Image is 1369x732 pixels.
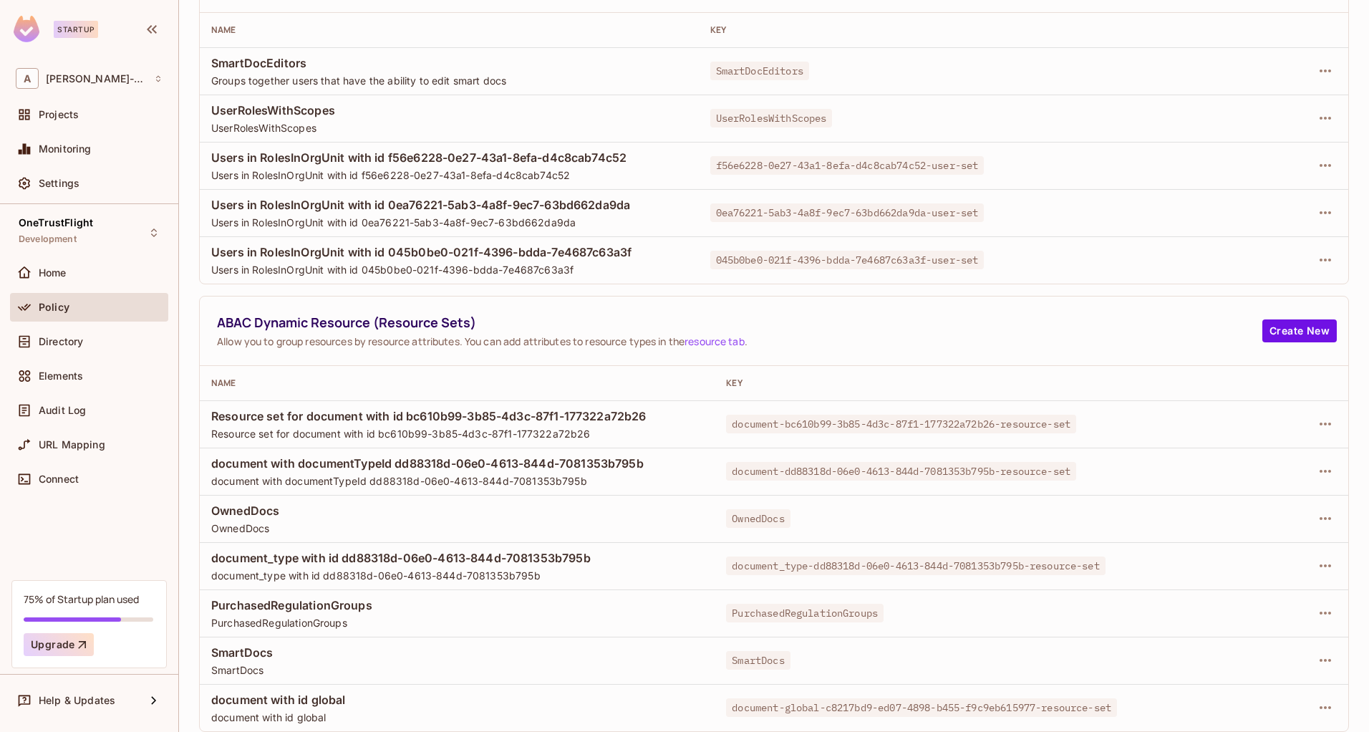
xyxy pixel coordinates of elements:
span: ABAC Dynamic Resource (Resource Sets) [217,314,1262,332]
span: UserRolesWithScopes [211,121,687,135]
div: 75% of Startup plan used [24,592,139,606]
a: resource tab [684,334,745,348]
span: Settings [39,178,79,189]
span: Resource set for document with id bc610b99-3b85-4d3c-87f1-177322a72b26 [211,427,703,440]
span: PurchasedRegulationGroups [726,604,884,622]
span: document_type with id dd88318d-06e0-4613-844d-7081353b795b [211,569,703,582]
span: Users in RolesInOrgUnit with id f56e6228-0e27-43a1-8efa-d4c8cab74c52 [211,168,687,182]
span: document-dd88318d-06e0-4613-844d-7081353b795b-resource-set [726,462,1076,481]
span: Allow you to group resources by resource attributes. You can add attributes to resource types in ... [217,334,1262,348]
span: SmartDocs [211,663,703,677]
span: Policy [39,302,69,313]
span: Resource set for document with id bc610b99-3b85-4d3c-87f1-177322a72b26 [211,408,703,424]
span: UserRolesWithScopes [211,102,687,118]
span: Audit Log [39,405,86,416]
span: Users in RolesInOrgUnit with id 045b0be0-021f-4396-bdda-7e4687c63a3f [211,263,687,276]
div: Name [211,377,703,389]
span: OwnedDocs [211,521,703,535]
span: f56e6228-0e27-43a1-8efa-d4c8cab74c52-user-set [710,156,985,175]
span: Users in RolesInOrgUnit with id 0ea76221-5ab3-4a8f-9ec7-63bd662da9da [211,216,687,229]
span: Development [19,233,77,245]
span: Users in RolesInOrgUnit with id f56e6228-0e27-43a1-8efa-d4c8cab74c52 [211,150,687,165]
span: Groups together users that have the ability to edit smart docs [211,74,687,87]
span: document_type with id dd88318d-06e0-4613-844d-7081353b795b [211,550,703,566]
span: SmartDocs [211,645,703,660]
span: Workspace: alex-trustflight-sandbox [46,73,147,85]
span: PurchasedRegulationGroups [211,597,703,613]
span: UserRolesWithScopes [710,109,833,127]
span: Home [39,267,67,279]
span: 045b0be0-021f-4396-bdda-7e4687c63a3f-user-set [710,251,985,269]
div: Key [726,377,1208,389]
span: Elements [39,370,83,382]
span: Help & Updates [39,695,115,706]
span: Directory [39,336,83,347]
span: document with id global [211,711,703,724]
img: SReyMgAAAABJRU5ErkJggg== [14,16,39,42]
span: SmartDocs [726,651,790,670]
span: Connect [39,473,79,485]
span: Monitoring [39,143,92,155]
button: Upgrade [24,633,94,656]
span: document with documentTypeId dd88318d-06e0-4613-844d-7081353b795b [211,474,703,488]
span: OneTrustFlight [19,217,93,228]
span: PurchasedRegulationGroups [211,616,703,630]
span: OwnedDocs [726,509,790,528]
span: document-bc610b99-3b85-4d3c-87f1-177322a72b26-resource-set [726,415,1076,433]
span: OwnedDocs [211,503,703,519]
span: Projects [39,109,79,120]
span: SmartDocEditors [710,62,809,80]
button: Create New [1262,319,1337,342]
span: Users in RolesInOrgUnit with id 045b0be0-021f-4396-bdda-7e4687c63a3f [211,244,687,260]
span: document with documentTypeId dd88318d-06e0-4613-844d-7081353b795b [211,456,703,471]
span: SmartDocEditors [211,55,687,71]
span: document-global-c8217bd9-ed07-4898-b455-f9c9eb615977-resource-set [726,698,1117,717]
span: Users in RolesInOrgUnit with id 0ea76221-5ab3-4a8f-9ec7-63bd662da9da [211,197,687,213]
span: document_type-dd88318d-06e0-4613-844d-7081353b795b-resource-set [726,557,1105,575]
span: document with id global [211,692,703,708]
div: Name [211,24,687,36]
div: Startup [54,21,98,38]
span: 0ea76221-5ab3-4a8f-9ec7-63bd662da9da-user-set [710,203,985,222]
span: URL Mapping [39,439,105,451]
div: Key [710,24,1181,36]
span: A [16,68,39,89]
